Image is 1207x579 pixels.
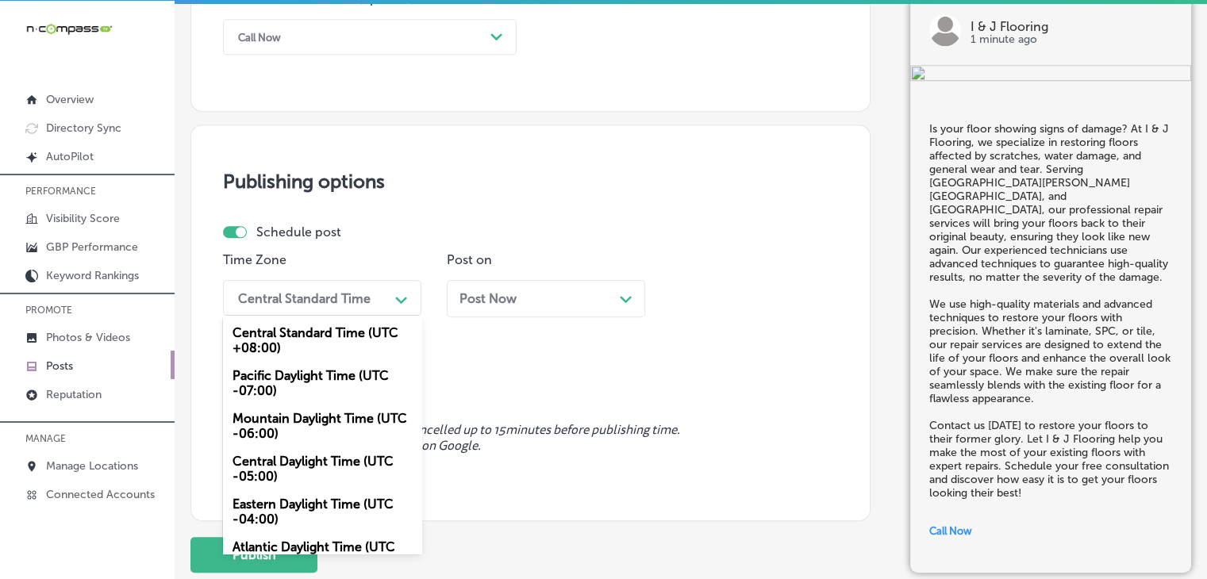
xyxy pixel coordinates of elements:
span: Call Now [929,525,972,537]
h5: Is your floor showing signs of damage? At I & J Flooring, we specialize in restoring floors affec... [929,122,1172,500]
p: Post on [447,252,645,267]
div: Central Standard Time [238,290,371,305]
img: logo [929,14,961,46]
span: Scheduled posts can be edited or cancelled up to 15 minutes before publishing time. Videos cannot... [223,423,838,453]
p: AutoPilot [46,150,94,163]
div: Central Standard Time (UTC +08:00) [223,319,421,362]
div: Domain: [DOMAIN_NAME] [41,41,175,54]
img: 626bd552-a076-4605-a73a-1b8b3f95ebf7 [910,65,1191,84]
h3: Publishing options [223,170,838,193]
p: Overview [46,93,94,106]
div: v 4.0.25 [44,25,78,38]
button: Publish [190,537,317,573]
p: Manage Locations [46,459,138,473]
p: Photos & Videos [46,331,130,344]
p: Posts [46,359,73,373]
img: tab_keywords_by_traffic_grey.svg [158,92,171,105]
p: Keyword Rankings [46,269,139,282]
img: logo_orange.svg [25,25,38,38]
div: Domain Overview [60,94,142,104]
div: Eastern Daylight Time (UTC -04:00) [223,490,421,533]
p: Directory Sync [46,121,121,135]
p: Time Zone [223,252,421,267]
p: Reputation [46,388,102,401]
p: Connected Accounts [46,488,155,501]
span: Post Now [459,291,517,306]
p: GBP Performance [46,240,138,254]
div: Call Now [238,31,281,43]
img: 660ab0bf-5cc7-4cb8-ba1c-48b5ae0f18e60NCTV_CLogo_TV_Black_-500x88.png [25,21,113,36]
img: website_grey.svg [25,41,38,54]
p: 1 minute ago [971,33,1172,46]
div: Central Daylight Time (UTC -05:00) [223,447,421,490]
div: Mountain Daylight Time (UTC -06:00) [223,405,421,447]
label: Schedule post [256,224,341,240]
img: tab_domain_overview_orange.svg [43,92,56,105]
p: I & J Flooring [971,21,1172,33]
div: Keywords by Traffic [175,94,267,104]
p: Visibility Score [46,212,120,225]
div: Pacific Daylight Time (UTC -07:00) [223,362,421,405]
div: Atlantic Daylight Time (UTC -03:00) [223,533,421,576]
